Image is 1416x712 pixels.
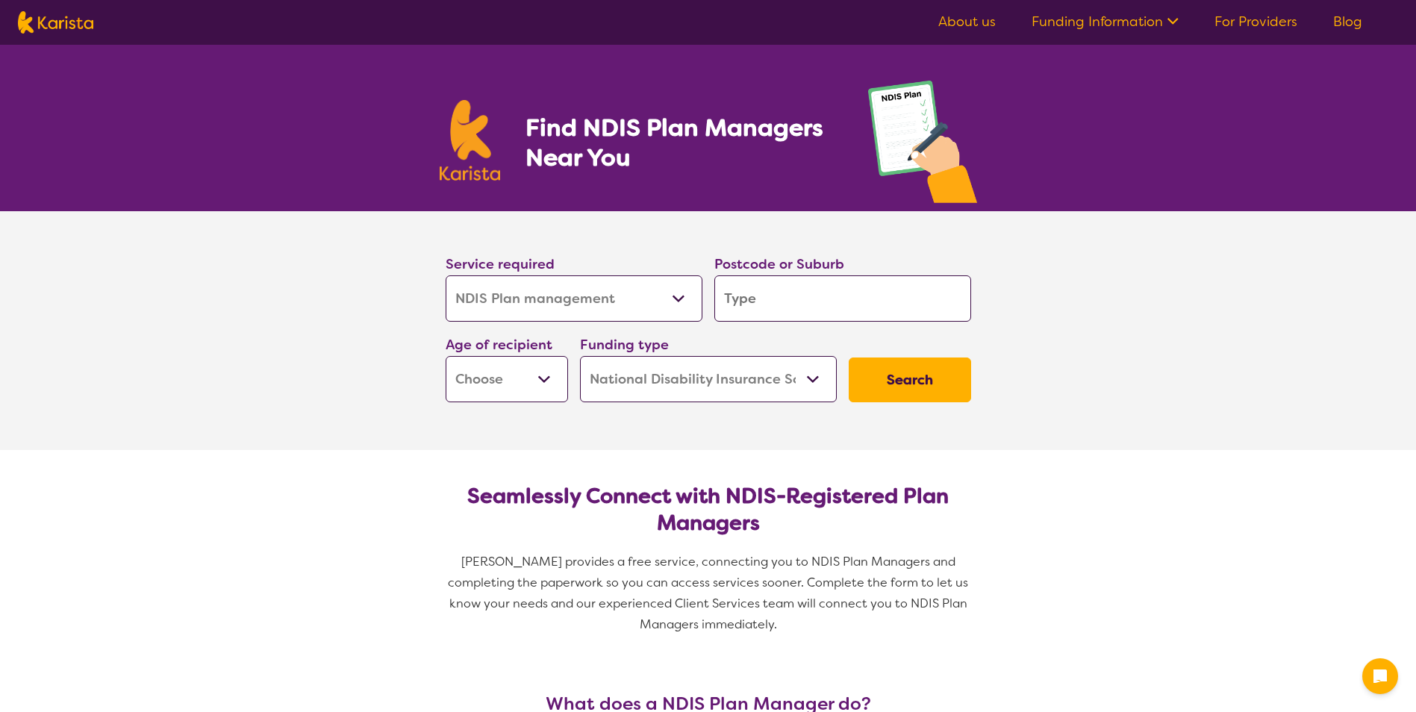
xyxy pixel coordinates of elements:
[525,113,838,172] h1: Find NDIS Plan Managers Near You
[868,81,977,211] img: plan-management
[458,483,959,537] h2: Seamlessly Connect with NDIS-Registered Plan Managers
[1032,13,1179,31] a: Funding Information
[440,100,501,181] img: Karista logo
[18,11,93,34] img: Karista logo
[1214,13,1297,31] a: For Providers
[446,336,552,354] label: Age of recipient
[714,275,971,322] input: Type
[446,255,555,273] label: Service required
[714,255,844,273] label: Postcode or Suburb
[938,13,996,31] a: About us
[580,336,669,354] label: Funding type
[1333,13,1362,31] a: Blog
[849,357,971,402] button: Search
[448,554,971,632] span: [PERSON_NAME] provides a free service, connecting you to NDIS Plan Managers and completing the pa...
